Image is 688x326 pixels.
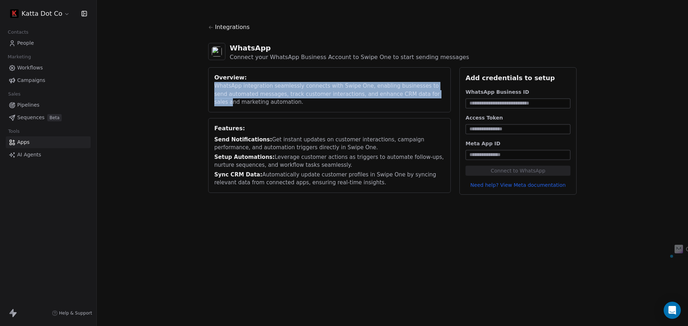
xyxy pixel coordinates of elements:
a: Pipelines [6,99,91,111]
div: WhatsApp [230,43,469,53]
a: Campaigns [6,74,91,86]
div: Open Intercom Messenger [664,302,681,319]
span: People [17,39,34,47]
div: Meta App ID [465,140,570,147]
div: Connect your WhatsApp Business Account to Swipe One to start sending messages [230,53,469,62]
div: v 4.0.25 [20,11,35,17]
img: logo_orange.svg [11,11,17,17]
div: Overview: [214,73,445,82]
a: Integrations [208,23,577,37]
span: Sequences [17,114,44,121]
span: AI Agents [17,151,41,159]
div: Get instant updates on customer interactions, campaign performance, and automation triggers direc... [214,136,445,152]
img: whatsapp.svg [212,47,222,57]
img: tab_keywords_by_traffic_grey.svg [71,42,77,47]
span: Help & Support [59,310,92,316]
div: Leverage customer actions as triggers to automate follow-ups, nurture sequences, and workflow tas... [214,153,445,169]
a: Workflows [6,62,91,74]
span: Integrations [215,23,250,31]
div: Access Token [465,114,570,121]
a: Apps [6,136,91,148]
button: Katta Dot Co [9,8,71,20]
span: Apps [17,138,30,146]
span: Katta Dot Co [21,9,62,18]
span: Sync CRM Data: [214,171,262,178]
span: Campaigns [17,77,45,84]
div: WhatsApp Business ID [465,88,570,96]
div: Automatically update customer profiles in Swipe One by syncing relevant data from connected apps,... [214,171,445,187]
span: Send Notifications: [214,136,272,143]
span: Setup Automations: [214,154,275,160]
img: tab_domain_overview_orange.svg [19,42,25,47]
span: Beta [47,114,62,121]
div: Domain: [DOMAIN_NAME] [19,19,79,24]
img: website_grey.svg [11,19,17,24]
span: Workflows [17,64,43,72]
img: K%20(2).png [10,9,19,18]
a: Help & Support [52,310,92,316]
button: Connect to WhatsApp [465,166,570,176]
div: Keywords by Traffic [79,42,121,47]
a: SequencesBeta [6,112,91,123]
span: Pipelines [17,101,39,109]
a: Need help? View Meta documentation [465,181,570,189]
a: People [6,37,91,49]
span: Sales [5,89,24,99]
span: Tools [5,126,23,137]
div: Add credentials to setup [465,73,570,83]
div: Domain Overview [27,42,64,47]
span: Marketing [5,52,34,62]
a: AI Agents [6,149,91,161]
div: Features: [214,124,445,133]
span: Contacts [5,27,32,38]
div: WhatsApp integration seamlessly connects with Swipe One, enabling businesses to send automated me... [214,82,445,106]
